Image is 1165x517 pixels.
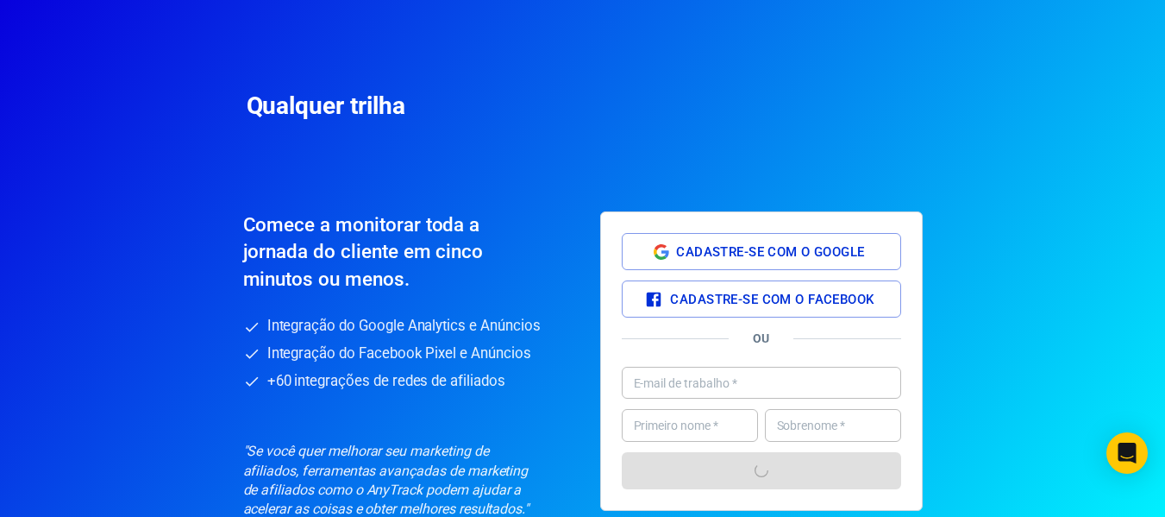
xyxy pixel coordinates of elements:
button: Cadastre-se com o Google [622,233,901,270]
font: Ou [753,331,769,345]
font: Integração do Google Analytics e Anúncios [267,317,541,334]
input: Corça [765,409,901,441]
font: Qualquer trilha [247,91,405,120]
button: Cadastre-se com o Facebook [622,281,901,318]
div: Open Intercom Messenger [1106,432,1148,474]
font: Integração do Facebook Pixel e Anúncios [267,344,531,362]
font: Cadastre-se com o Facebook [670,292,874,307]
input: john.doe@company.com [622,367,901,399]
input: John [622,409,758,441]
font: Cadastre-se com o Google [676,244,864,260]
font: +60 integrações de redes de afiliados [267,372,505,389]
font: "Se você quer melhorar seu marketing de afiliados, ferramentas avançadas de marketing de afiliado... [243,443,529,517]
font: Comece a monitorar toda a jornada do cliente em cinco minutos ou menos. [243,213,484,290]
